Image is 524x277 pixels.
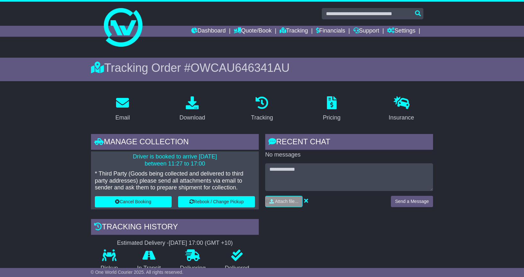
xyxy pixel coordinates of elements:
a: Email [111,94,134,124]
p: Pickup [91,265,128,272]
div: Download [179,113,205,122]
span: © One World Courier 2025. All rights reserved. [91,270,184,275]
a: Dashboard [191,26,226,37]
div: [DATE] 17:00 (GMT +10) [169,240,233,247]
div: Tracking history [91,219,259,236]
a: Support [353,26,379,37]
a: Insurance [384,94,418,124]
button: Send a Message [391,196,433,207]
button: Rebook / Change Pickup [178,196,255,207]
p: No messages [265,151,433,158]
div: RECENT CHAT [265,134,433,151]
a: Tracking [280,26,308,37]
div: Tracking [251,113,273,122]
p: In Transit [128,265,171,272]
p: Delivered [215,265,259,272]
a: Pricing [319,94,345,124]
a: Quote/Book [234,26,272,37]
a: Tracking [247,94,277,124]
div: Pricing [323,113,340,122]
div: Estimated Delivery - [91,240,259,247]
div: Email [115,113,130,122]
p: * Third Party (Goods being collected and delivered to third party addresses) please send all atta... [95,170,255,191]
p: Delivering [170,265,215,272]
a: Financials [316,26,345,37]
div: Insurance [389,113,414,122]
div: Manage collection [91,134,259,151]
div: Tracking Order # [91,61,433,75]
span: OWCAU646341AU [191,61,290,74]
button: Cancel Booking [95,196,172,207]
a: Settings [387,26,415,37]
a: Download [175,94,209,124]
p: Driver is booked to arrive [DATE] between 11:27 to 17:00 [95,153,255,167]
